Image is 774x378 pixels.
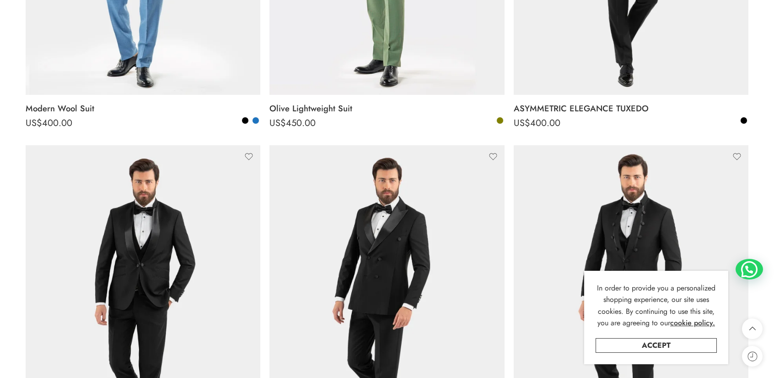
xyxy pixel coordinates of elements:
a: Black [740,116,748,125]
a: Olive Lightweight Suit [269,99,504,118]
a: ASYMMETRIC ELEGANCE TUXEDO [514,99,748,118]
a: Modern Wool Suit [26,99,260,118]
span: US$ [514,116,530,130]
bdi: 450.00 [269,116,316,130]
span: US$ [26,116,42,130]
a: Accept [596,338,717,353]
a: Olive [496,116,504,125]
a: Black [241,116,249,125]
bdi: 400.00 [26,116,72,130]
bdi: 400.00 [514,116,560,130]
a: Blue [252,116,260,125]
span: US$ [269,116,286,130]
span: In order to provide you a personalized shopping experience, our site uses cookies. By continuing ... [597,283,715,329]
a: cookie policy. [670,317,715,329]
